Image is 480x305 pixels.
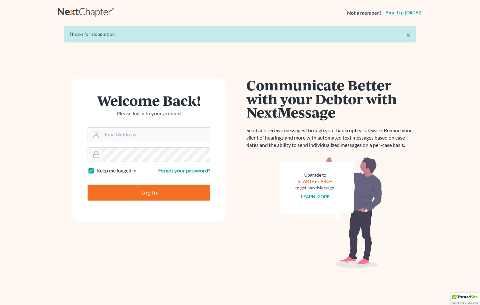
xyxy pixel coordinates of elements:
span: or [315,179,320,184]
label: Keep me logged in [97,167,136,174]
a: START+ [298,179,314,184]
a: × [406,31,411,39]
strong: Not a member? [347,9,382,17]
div: to get NextMessage. [295,185,335,191]
a: PRO+ [321,179,332,184]
a: Sign up [DATE]! [384,10,422,15]
div: Thanks for stopping by! [69,31,411,37]
h1: Communicate Better with your Debtor with NextMessage [246,78,416,119]
h1: Welcome Back! [88,94,210,107]
img: nextmessage_bg-59042aed3d76b12b5cd301f8e5b87938c9018125f34e5fa2b7a6b67550977c72.svg [280,156,382,268]
div: Upgrade to [295,172,335,178]
a: Learn more [301,194,329,199]
input: Log In [88,185,210,201]
a: Forgot your password? [158,167,210,173]
p: Please log in to your account [88,110,210,117]
input: Email Address [102,128,210,142]
p: Send and receive messages through your bankruptcy software. Remind your client of hearings and mo... [246,127,416,149]
div: TrustedSite Certified [451,293,480,305]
